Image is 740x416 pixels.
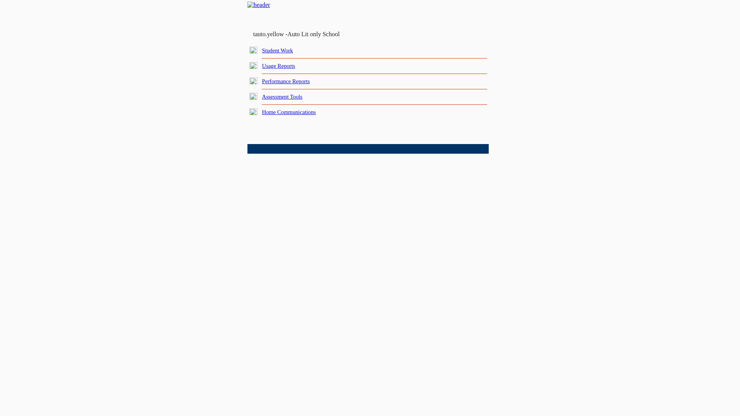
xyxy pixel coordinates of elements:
[262,47,293,54] a: Student Work
[262,63,295,69] a: Usage Reports
[262,109,316,115] a: Home Communications
[253,31,395,38] td: tauto.yellow -
[249,93,257,100] img: plus.gif
[247,2,270,8] img: header
[262,94,303,100] a: Assessment Tools
[288,31,340,37] nobr: Auto Lit only School
[249,62,257,69] img: plus.gif
[249,77,257,84] img: plus.gif
[262,78,310,84] a: Performance Reports
[249,108,257,115] img: plus.gif
[249,47,257,54] img: plus.gif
